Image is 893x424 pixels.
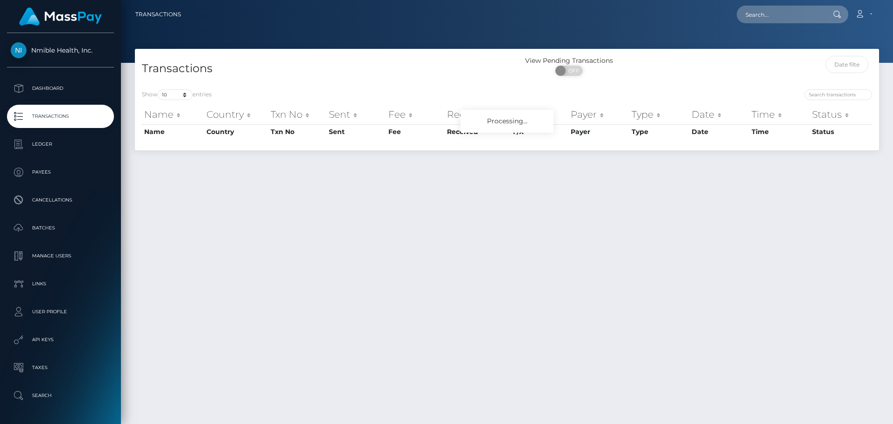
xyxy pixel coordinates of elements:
[327,124,386,139] th: Sent
[11,221,110,235] p: Batches
[810,124,872,139] th: Status
[7,46,114,54] span: Nmible Health, Inc.
[7,328,114,351] a: API Keys
[7,300,114,323] a: User Profile
[11,333,110,347] p: API Keys
[507,56,631,66] div: View Pending Transactions
[11,109,110,123] p: Transactions
[445,124,511,139] th: Received
[11,193,110,207] p: Cancellations
[7,244,114,268] a: Manage Users
[11,137,110,151] p: Ledger
[7,77,114,100] a: Dashboard
[11,249,110,263] p: Manage Users
[629,124,689,139] th: Type
[327,105,386,124] th: Sent
[142,61,500,77] h4: Transactions
[268,124,327,139] th: Txn No
[629,105,689,124] th: Type
[511,105,568,124] th: F/X
[810,105,872,124] th: Status
[7,105,114,128] a: Transactions
[7,216,114,240] a: Batches
[135,5,181,24] a: Transactions
[142,124,204,139] th: Name
[568,124,629,139] th: Payer
[11,81,110,95] p: Dashboard
[386,124,445,139] th: Fee
[268,105,327,124] th: Txn No
[749,105,810,124] th: Time
[445,105,511,124] th: Received
[11,361,110,375] p: Taxes
[560,66,584,76] span: OFF
[19,7,102,26] img: MassPay Logo
[11,305,110,319] p: User Profile
[689,124,749,139] th: Date
[386,105,445,124] th: Fee
[204,105,269,124] th: Country
[7,272,114,296] a: Links
[11,277,110,291] p: Links
[7,133,114,156] a: Ledger
[11,389,110,403] p: Search
[158,89,193,100] select: Showentries
[7,161,114,184] a: Payees
[204,124,269,139] th: Country
[689,105,749,124] th: Date
[805,89,872,100] input: Search transactions
[7,188,114,212] a: Cancellations
[142,105,204,124] th: Name
[737,6,824,23] input: Search...
[11,165,110,179] p: Payees
[7,384,114,407] a: Search
[568,105,629,124] th: Payer
[7,356,114,379] a: Taxes
[749,124,810,139] th: Time
[11,42,27,58] img: Nmible Health, Inc.
[142,89,212,100] label: Show entries
[460,110,553,133] div: Processing...
[826,56,869,73] input: Date filter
